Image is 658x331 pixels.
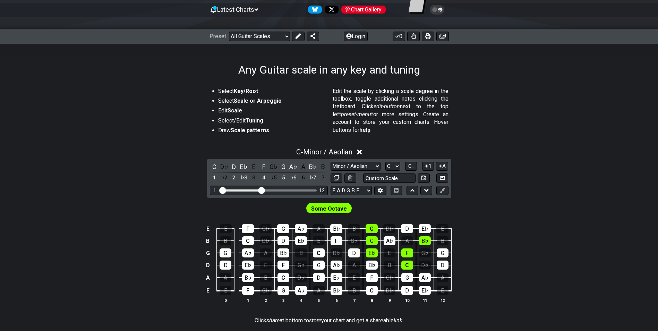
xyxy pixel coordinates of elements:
[333,87,448,134] p: Edit the scale by clicking a scale degree in the toolbox, toggle additional notes clicking the fr...
[366,261,378,270] div: B♭
[330,224,342,233] div: B♭
[220,173,229,183] div: toggle scale degree
[437,236,448,245] div: B
[437,261,448,270] div: D
[292,297,310,304] th: 4
[242,248,254,257] div: A♭
[345,297,363,304] th: 7
[309,162,318,171] div: toggle pitch class
[266,317,280,324] em: share
[255,317,403,324] p: Click at bottom to your chart and get a shareable .
[260,273,272,282] div: B
[311,204,347,214] span: First enable full edit mode to edit
[331,173,342,183] button: Copy
[260,286,272,295] div: G♭
[407,32,420,41] button: Toggle Dexterity for all fretkits
[331,162,381,171] select: Scale
[210,162,219,171] div: toggle pitch class
[393,32,405,41] button: 0
[419,224,431,233] div: E♭
[339,6,386,14] a: #fretflip at Pinterest
[218,117,324,127] li: Select/Edit
[331,286,342,295] div: B♭
[348,273,360,282] div: E
[309,317,321,324] em: store
[204,235,212,247] td: B
[418,173,429,183] button: Store user defined scale
[246,117,263,124] strong: Tuning
[218,97,324,107] li: Select
[269,162,278,171] div: toggle pitch class
[398,297,416,304] th: 10
[384,236,395,245] div: A♭
[374,103,400,110] em: edit-button
[218,87,324,97] li: Select
[229,32,290,41] select: Preset
[260,236,272,245] div: D♭
[401,286,413,295] div: D
[279,162,288,171] div: toggle pitch class
[230,162,239,171] div: toggle pitch class
[239,173,248,183] div: toggle scale degree
[366,224,378,233] div: C
[401,236,413,245] div: A
[348,261,360,270] div: A
[259,173,268,183] div: toggle scale degree
[313,261,325,270] div: G
[295,273,307,282] div: D♭
[204,271,212,284] td: A
[204,259,212,272] td: D
[289,162,298,171] div: toggle pitch class
[249,162,258,171] div: toggle pitch class
[322,6,339,14] a: Follow #fretflip at X
[407,186,418,195] button: Move up
[419,248,431,257] div: G♭
[310,297,327,304] th: 5
[277,286,289,295] div: G
[348,236,360,245] div: G♭
[292,32,305,41] button: Edit Preset
[384,261,395,270] div: B
[433,7,441,13] span: Toggle light / dark theme
[437,248,448,257] div: G
[401,273,413,282] div: G
[295,286,307,295] div: A♭
[260,248,272,257] div: A
[309,173,318,183] div: toggle scale degree
[313,286,325,295] div: A
[366,273,378,282] div: F
[408,163,414,169] span: C..
[295,224,307,233] div: A♭
[277,236,289,245] div: D
[374,186,386,195] button: Edit Tuning
[422,32,434,41] button: Print
[359,127,370,133] strong: help
[419,236,431,245] div: B♭
[307,32,319,41] button: Share Preset
[269,173,278,183] div: toggle scale degree
[249,173,258,183] div: toggle scale degree
[401,224,413,233] div: D
[436,173,448,183] button: Create Image
[313,224,325,233] div: A
[313,273,325,282] div: D
[220,248,231,257] div: G
[259,162,268,171] div: toggle pitch class
[318,173,327,183] div: toggle scale degree
[242,224,254,233] div: F
[341,6,386,14] div: Chart Gallery
[436,186,448,195] button: First click edit preset to enable marker editing
[381,297,398,304] th: 9
[234,97,282,104] strong: Scale or Arpeggio
[204,223,212,235] td: E
[239,297,257,304] th: 1
[331,236,342,245] div: F
[220,224,232,233] div: E
[391,186,402,195] button: Toggle horizontal chord view
[331,261,342,270] div: A♭
[217,6,254,13] span: Latest Charts
[220,286,231,295] div: E
[437,273,448,282] div: A
[299,173,308,183] div: toggle scale degree
[313,248,325,257] div: C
